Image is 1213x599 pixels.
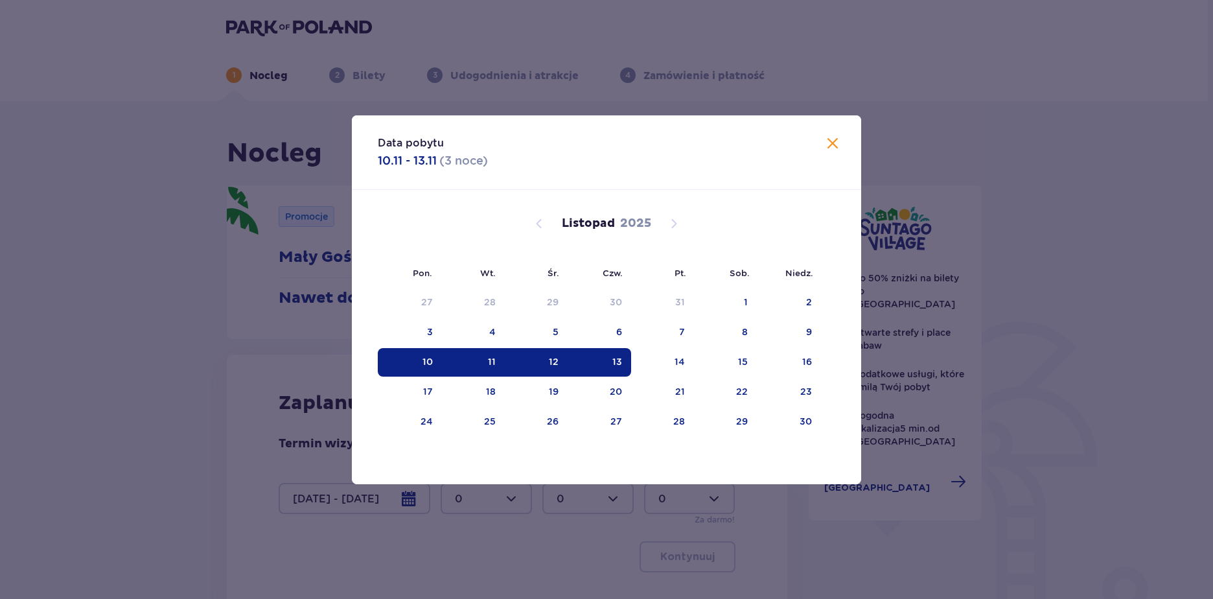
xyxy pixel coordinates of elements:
td: 28 [631,408,694,436]
td: 27 [568,408,632,436]
div: 29 [736,415,748,428]
td: 21 [631,378,694,406]
small: Czw. [603,268,623,278]
small: Wt. [480,268,496,278]
p: Data pobytu [378,136,444,150]
div: 21 [675,385,685,398]
div: 18 [486,385,496,398]
td: Data zaznaczona. czwartek, 13 listopada 2025 [568,348,632,377]
td: 31 [631,288,694,317]
div: 4 [489,325,496,338]
td: 4 [442,318,505,347]
div: 27 [421,296,433,309]
div: 16 [802,355,812,368]
td: 8 [694,318,757,347]
div: 15 [738,355,748,368]
div: 20 [610,385,622,398]
div: 30 [610,296,622,309]
div: 7 [679,325,685,338]
small: Śr. [548,268,559,278]
div: 8 [742,325,748,338]
p: 10.11 - 13.11 [378,153,437,169]
td: 6 [568,318,632,347]
td: 20 [568,378,632,406]
p: Listopad [562,216,615,231]
td: 14 [631,348,694,377]
td: Data zaznaczona. środa, 12 listopada 2025 [505,348,568,377]
div: 28 [673,415,685,428]
div: 14 [675,355,685,368]
td: 24 [378,408,442,436]
td: 22 [694,378,757,406]
td: 23 [757,378,821,406]
div: 12 [549,355,559,368]
td: 29 [505,288,568,317]
td: 30 [757,408,821,436]
td: 5 [505,318,568,347]
td: 29 [694,408,757,436]
td: 19 [505,378,568,406]
td: 2 [757,288,821,317]
div: 3 [427,325,433,338]
td: 25 [442,408,505,436]
td: 18 [442,378,505,406]
div: 17 [423,385,433,398]
small: Niedz. [785,268,813,278]
button: Następny miesiąc [666,216,682,231]
div: 31 [675,296,685,309]
div: 24 [421,415,433,428]
td: 15 [694,348,757,377]
div: 22 [736,385,748,398]
div: 2 [806,296,812,309]
td: 3 [378,318,442,347]
div: 26 [547,415,559,428]
td: 17 [378,378,442,406]
small: Sob. [730,268,750,278]
div: 28 [484,296,496,309]
p: ( 3 noce ) [439,153,488,169]
div: 5 [553,325,559,338]
div: 27 [610,415,622,428]
div: 29 [547,296,559,309]
td: Data zaznaczona. poniedziałek, 10 listopada 2025 [378,348,442,377]
div: 30 [800,415,812,428]
td: 28 [442,288,505,317]
td: 16 [757,348,821,377]
div: 13 [612,355,622,368]
div: 19 [549,385,559,398]
button: Poprzedni miesiąc [531,216,547,231]
td: 26 [505,408,568,436]
td: 30 [568,288,632,317]
div: 10 [422,355,433,368]
td: Data zaznaczona. wtorek, 11 listopada 2025 [442,348,505,377]
button: Zamknij [825,136,840,152]
td: 9 [757,318,821,347]
div: 9 [806,325,812,338]
div: 23 [800,385,812,398]
td: 7 [631,318,694,347]
small: Pon. [413,268,432,278]
td: 27 [378,288,442,317]
div: 11 [488,355,496,368]
div: 1 [744,296,748,309]
small: Pt. [675,268,686,278]
p: 2025 [620,216,651,231]
td: 1 [694,288,757,317]
div: 6 [616,325,622,338]
div: 25 [484,415,496,428]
